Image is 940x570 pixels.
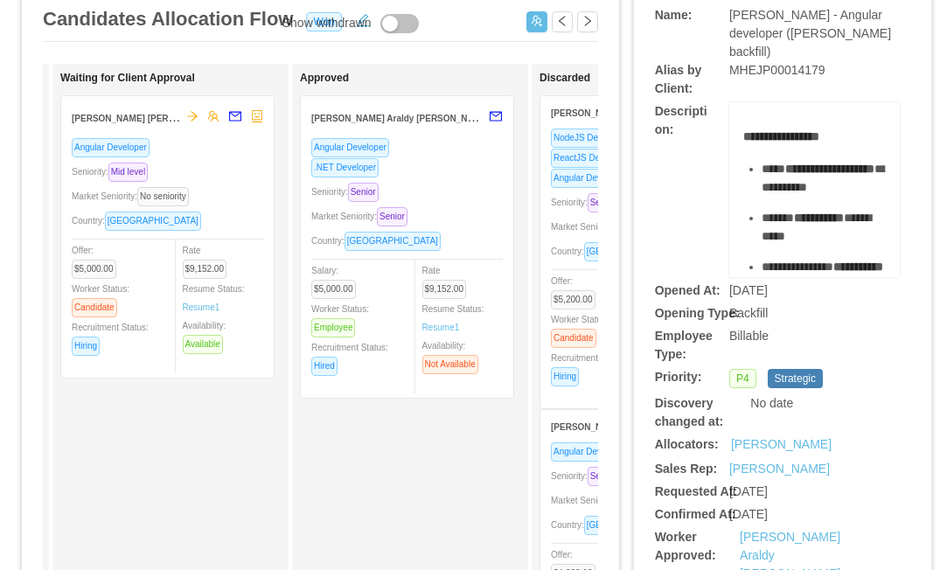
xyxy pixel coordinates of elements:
[60,72,305,85] h1: Waiting for Client Approval
[422,341,485,369] span: Availability:
[377,207,407,226] span: Senior
[137,187,189,206] span: No seniority
[655,8,693,22] b: Name:
[311,187,386,197] span: Seniority:
[183,284,245,312] span: Resume Status:
[552,11,573,32] button: icon: left
[551,169,629,188] span: Angular Developer
[551,290,595,309] span: $5,200.00
[551,105,729,119] strong: [PERSON_NAME][DATE] [PERSON_NAME]
[422,280,467,299] span: $9,152.00
[551,329,596,348] span: Candidate
[311,138,389,157] span: Angular Developer
[300,72,545,85] h1: Approved
[551,129,630,148] span: NodeJS Developer
[311,158,379,177] span: .NET Developer
[345,232,441,251] span: [GEOGRAPHIC_DATA]
[729,63,825,77] span: MHEJP00014179
[729,102,900,277] div: rdw-wrapper
[105,212,201,231] span: [GEOGRAPHIC_DATA]
[422,321,460,334] a: Resume1
[480,103,503,131] button: mail
[311,236,448,246] span: Country:
[551,496,675,505] span: Market Seniority:
[422,266,474,294] span: Rate
[183,260,227,279] span: $9,152.00
[108,163,148,182] span: Mid level
[655,462,718,476] b: Sales Rep:
[422,304,484,332] span: Resume Status:
[183,246,234,274] span: Rate
[655,306,740,320] b: Opening Type:
[251,110,263,122] span: robot
[526,11,547,32] button: icon: usergroup-add
[551,247,687,256] span: Country:
[72,284,129,312] span: Worker Status:
[551,520,687,530] span: Country:
[655,370,702,384] b: Priority:
[306,12,341,31] span: Won
[729,462,830,476] a: [PERSON_NAME]
[72,337,100,356] span: Hiring
[540,72,784,85] h1: Discarded
[588,193,618,212] span: Senior
[584,242,680,261] span: [GEOGRAPHIC_DATA]
[72,216,208,226] span: Country:
[577,11,598,32] button: icon: right
[551,149,631,168] span: ReactJS Developer
[348,183,379,202] span: Senior
[72,138,150,157] span: Angular Developer
[183,301,220,314] a: Resume1
[584,516,680,535] span: [GEOGRAPHIC_DATA]
[743,128,887,302] div: rdw-editor
[311,318,355,337] span: Employee
[72,191,196,201] span: Market Seniority:
[186,110,198,122] span: arrow-right
[282,14,372,33] div: Show withdrawn
[72,260,116,279] span: $5,000.00
[551,276,602,304] span: Offer:
[219,103,242,131] button: mail
[655,104,707,136] b: Description:
[729,507,768,521] span: [DATE]
[422,355,478,374] span: Not Available
[655,63,702,95] b: Alias by Client:
[729,369,756,388] span: P4
[72,246,123,274] span: Offer:
[768,369,823,388] span: Strategic
[183,335,223,354] span: Available
[311,357,338,376] span: Hired
[655,283,721,297] b: Opened At:
[655,329,713,361] b: Employee Type:
[349,10,377,27] button: icon: edit
[72,110,221,124] strong: [PERSON_NAME] [PERSON_NAME]
[655,484,737,498] b: Requested At:
[207,110,219,122] span: team
[551,367,579,386] span: Hiring
[311,280,356,299] span: $5,000.00
[183,321,230,349] span: Availability:
[588,467,618,486] span: Senior
[311,343,388,371] span: Recruitment Status:
[551,442,629,462] span: Angular Developer
[551,222,675,232] span: Market Seniority:
[72,323,149,351] span: Recruitment Status:
[72,298,117,317] span: Candidate
[311,304,369,332] span: Worker Status:
[43,4,293,33] article: Candidates Allocation Flow
[551,353,628,381] span: Recruitment Status:
[311,266,363,294] span: Salary:
[551,198,625,207] span: Seniority:
[655,530,716,562] b: Worker Approved:
[551,422,624,432] strong: [PERSON_NAME]
[729,8,891,59] span: [PERSON_NAME] - Angular developer ([PERSON_NAME] backfill)
[311,110,490,124] strong: [PERSON_NAME] Araldy [PERSON_NAME]
[729,329,769,343] span: Billable
[731,435,832,454] a: [PERSON_NAME]
[551,471,625,481] span: Seniority:
[72,167,155,177] span: Seniority:
[729,283,768,297] span: [DATE]
[655,396,724,428] b: Discovery changed at:
[311,212,414,221] span: Market Seniority:
[729,484,768,498] span: [DATE]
